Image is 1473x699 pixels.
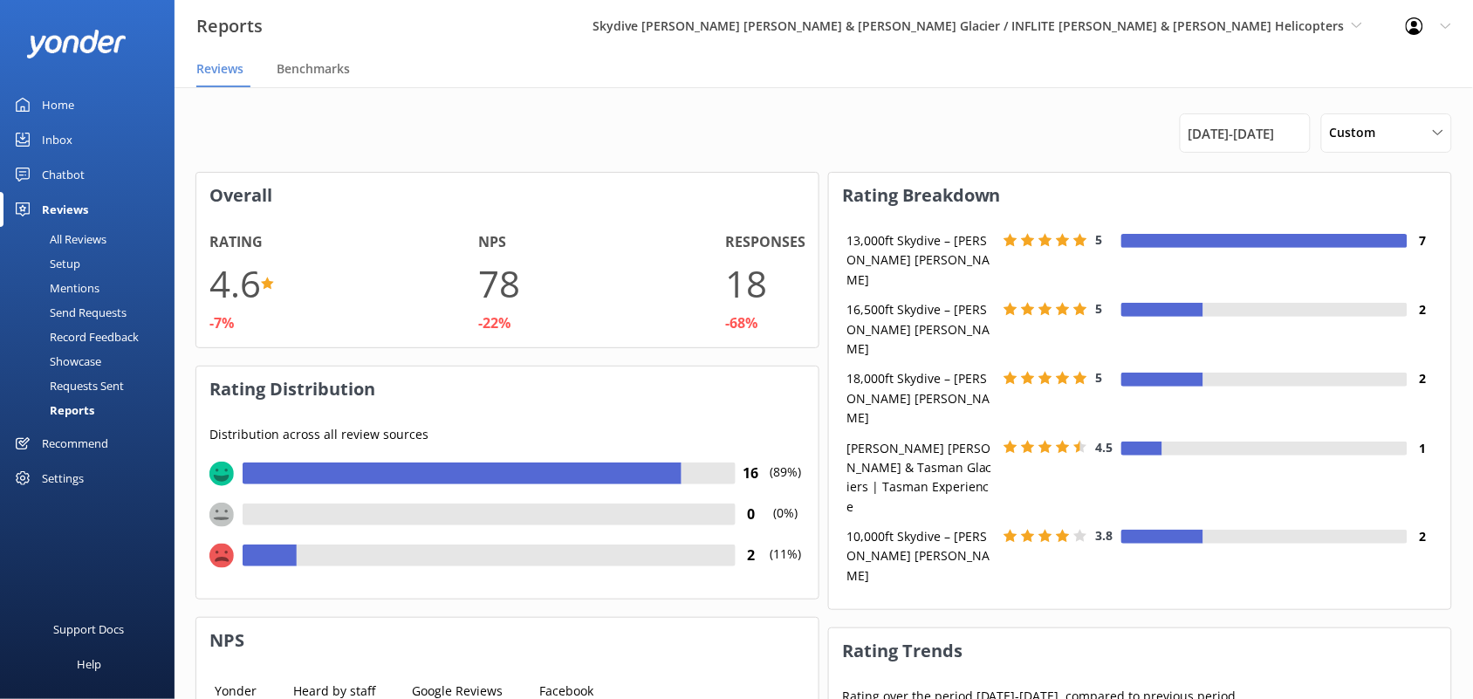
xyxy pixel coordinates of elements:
[479,231,507,254] h4: NPS
[842,300,999,359] div: 16,500ft Skydive – [PERSON_NAME] [PERSON_NAME]
[842,527,999,586] div: 10,000ft Skydive – [PERSON_NAME] [PERSON_NAME]
[766,545,805,586] p: (11%)
[196,12,263,40] h3: Reports
[196,367,819,412] h3: Rating Distribution
[1096,439,1113,456] span: 4.5
[42,426,108,461] div: Recommend
[77,647,101,682] div: Help
[209,254,261,312] h1: 4.6
[10,276,99,300] div: Mentions
[42,87,74,122] div: Home
[277,60,350,78] span: Benchmarks
[1096,527,1113,544] span: 3.8
[10,227,175,251] a: All Reviews
[42,461,84,496] div: Settings
[725,254,767,312] h1: 18
[1408,231,1438,250] h4: 7
[42,122,72,157] div: Inbox
[829,173,1451,218] h3: Rating Breakdown
[42,157,85,192] div: Chatbot
[10,398,175,422] a: Reports
[10,276,175,300] a: Mentions
[209,231,263,254] h4: Rating
[479,312,511,335] div: -22%
[593,17,1345,34] span: Skydive [PERSON_NAME] [PERSON_NAME] & [PERSON_NAME] Glacier / INFLITE [PERSON_NAME] & [PERSON_NAM...
[725,312,757,335] div: -68%
[10,300,127,325] div: Send Requests
[1189,123,1275,144] span: [DATE] - [DATE]
[736,504,766,526] h4: 0
[766,504,805,545] p: (0%)
[54,612,125,647] div: Support Docs
[10,373,124,398] div: Requests Sent
[1096,369,1103,386] span: 5
[196,173,819,218] h3: Overall
[42,192,88,227] div: Reviews
[842,231,999,290] div: 13,000ft Skydive – [PERSON_NAME] [PERSON_NAME]
[196,60,243,78] span: Reviews
[829,628,1451,674] h3: Rating Trends
[10,300,175,325] a: Send Requests
[1096,300,1103,317] span: 5
[766,463,805,504] p: (89%)
[1408,369,1438,388] h4: 2
[842,439,999,517] div: [PERSON_NAME] [PERSON_NAME] & Tasman Glaciers | Tasman Experience
[1096,231,1103,248] span: 5
[10,349,175,373] a: Showcase
[725,231,805,254] h4: Responses
[196,618,819,663] h3: NPS
[479,254,521,312] h1: 78
[209,312,234,335] div: -7%
[10,398,94,422] div: Reports
[10,251,175,276] a: Setup
[10,373,175,398] a: Requests Sent
[1330,123,1387,142] span: Custom
[10,325,139,349] div: Record Feedback
[1408,439,1438,458] h4: 1
[1408,527,1438,546] h4: 2
[736,463,766,485] h4: 16
[10,251,80,276] div: Setup
[842,369,999,428] div: 18,000ft Skydive – [PERSON_NAME] [PERSON_NAME]
[26,30,127,58] img: yonder-white-logo.png
[1408,300,1438,319] h4: 2
[10,325,175,349] a: Record Feedback
[209,425,805,444] p: Distribution across all review sources
[736,545,766,567] h4: 2
[10,227,106,251] div: All Reviews
[10,349,101,373] div: Showcase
